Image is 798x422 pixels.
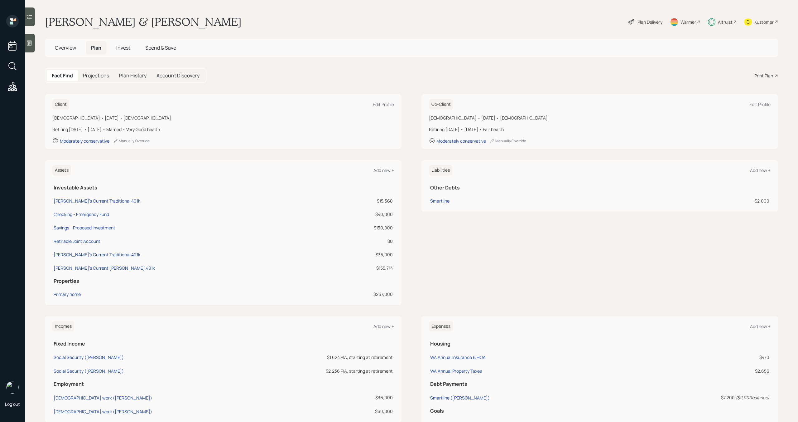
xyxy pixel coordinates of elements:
[54,354,124,360] div: Social Security ([PERSON_NAME])
[256,394,393,401] div: $36,000
[5,401,20,407] div: Log out
[54,381,393,387] h5: Employment
[430,408,769,414] h5: Goals
[750,323,771,329] div: Add new +
[436,138,486,144] div: Moderately conservative
[54,185,393,191] h5: Investable Assets
[429,126,771,133] div: Retiring [DATE] • [DATE] • Fair health
[336,238,393,244] div: $0
[55,44,76,51] span: Overview
[256,354,393,361] div: $1,624 PIA, starting at retirement
[45,15,242,29] h1: [PERSON_NAME] & [PERSON_NAME]
[619,368,769,374] div: $2,656
[54,395,152,401] div: [DEMOGRAPHIC_DATA] work ([PERSON_NAME])
[637,19,662,25] div: Plan Delivery
[429,165,452,175] h6: Liabilities
[54,224,115,231] div: Savings - Proposed Investment
[718,19,733,25] div: Altruist
[754,72,773,79] div: Print Plan
[429,115,771,121] div: [DEMOGRAPHIC_DATA] • [DATE] • [DEMOGRAPHIC_DATA]
[54,211,109,218] div: Checking - Emergency Fund
[430,341,769,347] h5: Housing
[622,198,769,204] div: $2,000
[750,167,771,173] div: Add new +
[373,167,394,173] div: Add new +
[54,265,155,271] div: [PERSON_NAME]'s Current [PERSON_NAME] 401k
[91,44,101,51] span: Plan
[373,101,394,107] div: Edit Profile
[52,99,69,110] h6: Client
[736,395,769,400] i: ( $2,000 balance)
[83,73,109,79] h5: Projections
[54,238,100,244] div: Retirable Joint Account
[619,354,769,361] div: $470
[619,394,769,401] div: $7,200
[52,73,73,79] h5: Fact Find
[54,368,124,374] div: Social Security ([PERSON_NAME])
[119,73,147,79] h5: Plan History
[430,395,490,401] div: Smartline ([PERSON_NAME])
[116,44,130,51] span: Invest
[754,19,774,25] div: Kustomer
[54,198,140,204] div: [PERSON_NAME]'s Current Traditional 401k
[430,381,769,387] h5: Debt Payments
[336,211,393,218] div: $40,000
[490,138,526,144] div: Manually Override
[52,126,394,133] div: Retiring [DATE] • [DATE] • Married • Very Good health
[60,138,109,144] div: Moderately conservative
[336,198,393,204] div: $15,360
[336,291,393,297] div: $267,000
[430,198,449,204] div: Smartline
[336,251,393,258] div: $35,000
[145,44,176,51] span: Spend & Save
[54,251,140,258] div: [PERSON_NAME]'s Current Traditional 401k
[256,368,393,374] div: $2,236 PIA, starting at retirement
[52,321,74,331] h6: Incomes
[113,138,150,144] div: Manually Override
[749,101,771,107] div: Edit Profile
[336,224,393,231] div: $130,000
[429,321,453,331] h6: Expenses
[54,409,152,415] div: [DEMOGRAPHIC_DATA] work ([PERSON_NAME])
[156,73,199,79] h5: Account Discovery
[6,381,19,394] img: michael-russo-headshot.png
[52,165,71,175] h6: Assets
[336,265,393,271] div: $155,714
[373,323,394,329] div: Add new +
[52,115,394,121] div: [DEMOGRAPHIC_DATA] • [DATE] • [DEMOGRAPHIC_DATA]
[430,354,486,360] div: WA Annual Insurance & HOA
[430,368,482,374] div: WA Annual Property Taxes
[54,291,81,297] div: Primary home
[256,408,393,415] div: $60,000
[54,278,393,284] h5: Properties
[680,19,696,25] div: Warmer
[430,185,769,191] h5: Other Debts
[429,99,453,110] h6: Co-Client
[54,341,393,347] h5: Fixed Income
